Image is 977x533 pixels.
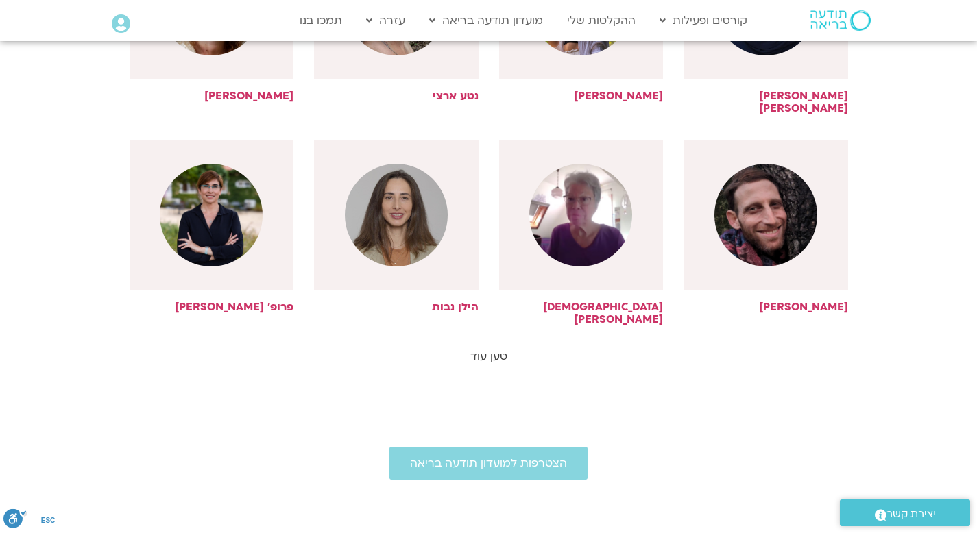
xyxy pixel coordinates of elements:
a: טען עוד [470,349,507,364]
img: %D7%93%D7%A8-%D7%A0%D7%90%D7%95%D7%94-%D7%9C%D7%95%D7%99%D7%98-%D7%91%D7%9F-%D7%A0%D7%95%D7%9F-%D... [160,164,263,266]
h6: [PERSON_NAME] [130,90,294,102]
a: [PERSON_NAME] [684,140,848,313]
a: [DEMOGRAPHIC_DATA][PERSON_NAME] [499,140,664,325]
a: עזרה [359,8,412,34]
a: מועדון תודעה בריאה [422,8,550,34]
h6: [PERSON_NAME] [684,301,848,313]
h6: פרופ' [PERSON_NAME] [130,301,294,313]
img: %D7%94%D7%99%D7%9C%D7%9F-%D7%A0%D7%91%D7%95%D7%AA-%D7%A2%D7%9E%D7%95%D7%93-%D7%9E%D7%A8%D7%A6%D7%... [345,164,448,266]
h6: [PERSON_NAME] [PERSON_NAME] [684,90,848,114]
h6: נטע ארצי [314,90,479,102]
span: הצטרפות למועדון תודעה בריאה [410,457,567,469]
a: הצטרפות למועדון תודעה בריאה [389,447,588,480]
a: פרופ' [PERSON_NAME] [130,140,294,313]
img: %D7%99%D7%94%D7%95%D7%93%D7%99%D7%AA-%D7%9C%D7%95%D7%91%D7%9C.jpg [529,164,632,266]
img: תודעה בריאה [810,10,871,31]
img: WhatsApp-Image-2025-03-05-at-10.27.06.jpeg [714,164,817,266]
a: יצירת קשר [840,499,970,526]
a: קורסים ופעילות [653,8,754,34]
a: ההקלטות שלי [560,8,642,34]
span: יצירת קשר [886,505,936,523]
h6: [DEMOGRAPHIC_DATA][PERSON_NAME] [499,301,664,325]
a: הילן נבות [314,140,479,313]
a: תמכו בנו [293,8,349,34]
h6: [PERSON_NAME] [499,90,664,102]
h6: הילן נבות [314,301,479,313]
